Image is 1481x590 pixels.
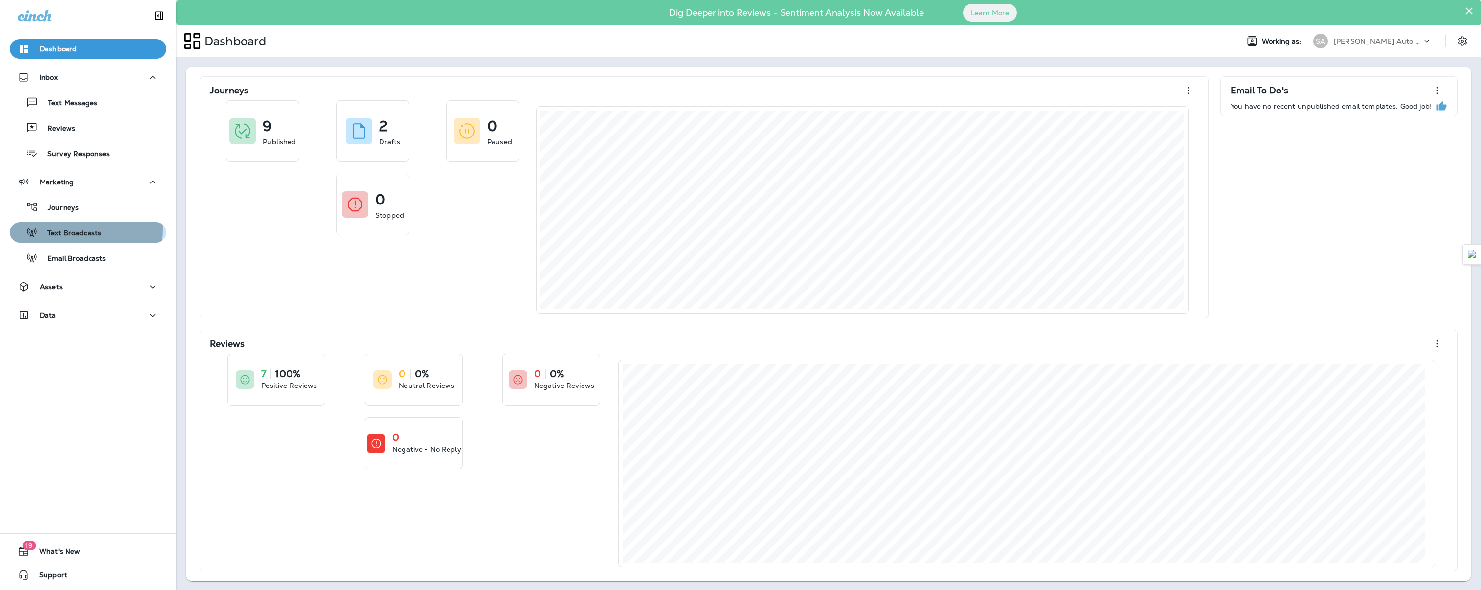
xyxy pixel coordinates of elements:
[145,6,173,25] button: Collapse Sidebar
[29,571,67,583] span: Support
[1231,86,1288,95] p: Email To Do's
[10,197,166,217] button: Journeys
[550,369,564,379] p: 0%
[534,381,594,390] p: Negative Reviews
[1454,32,1471,50] button: Settings
[263,121,272,131] p: 9
[10,172,166,192] button: Marketing
[40,311,56,319] p: Data
[1468,250,1477,259] img: Detect Auto
[38,124,75,134] p: Reviews
[38,229,101,238] p: Text Broadcasts
[10,68,166,87] button: Inbox
[375,210,404,220] p: Stopped
[963,4,1017,22] button: Learn More
[10,277,166,296] button: Assets
[10,222,166,243] button: Text Broadcasts
[375,195,385,204] p: 0
[379,137,401,147] p: Drafts
[1313,34,1328,48] div: SA
[399,381,454,390] p: Neutral Reviews
[392,444,461,454] p: Negative - No Reply
[40,45,77,53] p: Dashboard
[29,547,80,559] span: What's New
[201,34,266,48] p: Dashboard
[38,150,110,159] p: Survey Responses
[392,432,399,442] p: 0
[487,121,497,131] p: 0
[210,86,248,95] p: Journeys
[39,73,58,81] p: Inbox
[40,178,74,186] p: Marketing
[10,143,166,163] button: Survey Responses
[38,99,97,108] p: Text Messages
[641,11,952,14] p: Dig Deeper into Reviews - Sentiment Analysis Now Available
[10,542,166,561] button: 19What's New
[261,369,266,379] p: 7
[10,248,166,268] button: Email Broadcasts
[10,305,166,325] button: Data
[10,565,166,585] button: Support
[275,369,300,379] p: 100%
[40,283,63,291] p: Assets
[22,541,36,550] span: 19
[1262,37,1303,45] span: Working as:
[263,137,296,147] p: Published
[487,137,512,147] p: Paused
[10,39,166,59] button: Dashboard
[379,121,388,131] p: 2
[38,254,106,264] p: Email Broadcasts
[10,92,166,113] button: Text Messages
[10,117,166,138] button: Reviews
[1231,102,1432,110] p: You have no recent unpublished email templates. Good job!
[1464,3,1474,19] button: Close
[210,339,245,349] p: Reviews
[415,369,429,379] p: 0%
[38,204,79,213] p: Journeys
[534,369,541,379] p: 0
[1334,37,1422,45] p: [PERSON_NAME] Auto Service & Tire Pros
[399,369,405,379] p: 0
[261,381,317,390] p: Positive Reviews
